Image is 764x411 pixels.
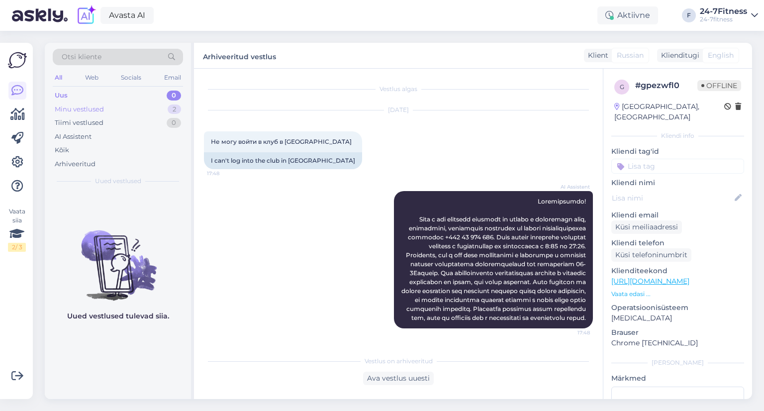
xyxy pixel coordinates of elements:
[611,327,744,338] p: Brauser
[365,357,433,366] span: Vestlus on arhiveeritud
[67,311,169,321] p: Uued vestlused tulevad siia.
[55,132,92,142] div: AI Assistent
[682,8,696,22] div: F
[611,277,689,286] a: [URL][DOMAIN_NAME]
[611,266,744,276] p: Klienditeekond
[53,71,64,84] div: All
[207,170,244,177] span: 17:48
[363,372,434,385] div: Ava vestlus uuesti
[700,15,747,23] div: 24-7fitness
[167,118,181,128] div: 0
[611,159,744,174] input: Lisa tag
[203,49,276,62] label: Arhiveeritud vestlus
[8,207,26,252] div: Vaata siia
[119,71,143,84] div: Socials
[55,145,69,155] div: Kõik
[76,5,96,26] img: explore-ai
[611,290,744,299] p: Vaata edasi ...
[167,91,181,101] div: 0
[611,178,744,188] p: Kliendi nimi
[700,7,758,23] a: 24-7Fitness24-7fitness
[620,83,624,91] span: g
[204,105,593,114] div: [DATE]
[614,102,724,122] div: [GEOGRAPHIC_DATA], [GEOGRAPHIC_DATA]
[204,85,593,94] div: Vestlus algas
[700,7,747,15] div: 24-7Fitness
[95,177,141,186] span: Uued vestlused
[8,243,26,252] div: 2 / 3
[211,138,352,145] span: Не могу войти в клуб в [GEOGRAPHIC_DATA]
[611,131,744,140] div: Kliendi info
[168,104,181,114] div: 2
[62,52,101,62] span: Otsi kliente
[617,50,644,61] span: Russian
[611,303,744,313] p: Operatsioonisüsteem
[204,152,362,169] div: I can't log into the club in [GEOGRAPHIC_DATA]
[100,7,154,24] a: Avasta AI
[697,80,741,91] span: Offline
[611,220,682,234] div: Küsi meiliaadressi
[611,146,744,157] p: Kliendi tag'id
[612,193,733,204] input: Lisa nimi
[55,91,68,101] div: Uus
[611,313,744,323] p: [MEDICAL_DATA]
[45,212,191,302] img: No chats
[611,248,691,262] div: Küsi telefoninumbrit
[55,159,95,169] div: Arhiveeritud
[8,51,27,70] img: Askly Logo
[553,183,590,191] span: AI Assistent
[584,50,608,61] div: Klient
[55,118,103,128] div: Tiimi vestlused
[611,373,744,384] p: Märkmed
[597,6,658,24] div: Aktiivne
[708,50,734,61] span: English
[657,50,699,61] div: Klienditugi
[162,71,183,84] div: Email
[611,338,744,348] p: Chrome [TECHNICAL_ID]
[553,329,590,336] span: 17:48
[55,104,104,114] div: Minu vestlused
[83,71,100,84] div: Web
[635,80,697,92] div: # gpezwfl0
[611,238,744,248] p: Kliendi telefon
[611,210,744,220] p: Kliendi email
[611,358,744,367] div: [PERSON_NAME]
